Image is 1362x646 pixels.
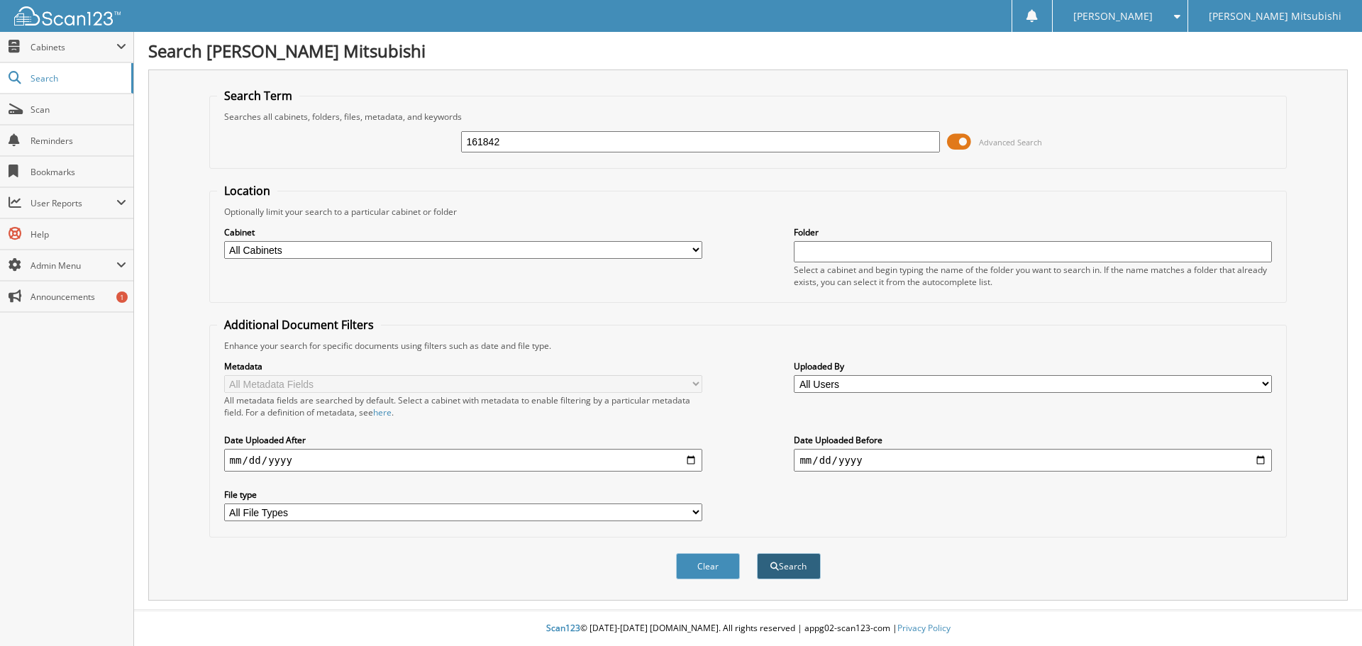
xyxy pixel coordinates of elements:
[134,611,1362,646] div: © [DATE]-[DATE] [DOMAIN_NAME]. All rights reserved | appg02-scan123-com |
[31,72,124,84] span: Search
[31,291,126,303] span: Announcements
[224,360,702,372] label: Metadata
[31,228,126,240] span: Help
[31,260,116,272] span: Admin Menu
[794,449,1272,472] input: end
[676,553,740,579] button: Clear
[979,137,1042,147] span: Advanced Search
[14,6,121,26] img: scan123-logo-white.svg
[217,206,1280,218] div: Optionally limit your search to a particular cabinet or folder
[217,317,381,333] legend: Additional Document Filters
[794,264,1272,288] div: Select a cabinet and begin typing the name of the folder you want to search in. If the name match...
[224,226,702,238] label: Cabinet
[31,166,126,178] span: Bookmarks
[116,291,128,303] div: 1
[794,360,1272,372] label: Uploaded By
[757,553,821,579] button: Search
[224,489,702,501] label: File type
[794,226,1272,238] label: Folder
[546,622,580,634] span: Scan123
[1209,12,1341,21] span: [PERSON_NAME] Mitsubishi
[31,104,126,116] span: Scan
[217,88,299,104] legend: Search Term
[224,434,702,446] label: Date Uploaded After
[217,340,1280,352] div: Enhance your search for specific documents using filters such as date and file type.
[148,39,1348,62] h1: Search [PERSON_NAME] Mitsubishi
[373,406,392,418] a: here
[224,394,702,418] div: All metadata fields are searched by default. Select a cabinet with metadata to enable filtering b...
[1073,12,1153,21] span: [PERSON_NAME]
[1291,578,1362,646] iframe: Chat Widget
[31,41,116,53] span: Cabinets
[217,111,1280,123] div: Searches all cabinets, folders, files, metadata, and keywords
[31,135,126,147] span: Reminders
[794,434,1272,446] label: Date Uploaded Before
[897,622,951,634] a: Privacy Policy
[31,197,116,209] span: User Reports
[224,449,702,472] input: start
[217,183,277,199] legend: Location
